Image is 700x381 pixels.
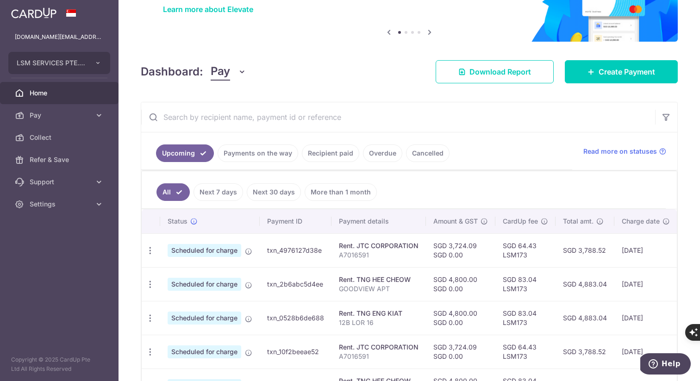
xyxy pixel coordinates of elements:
td: SGD 83.04 LSM173 [495,301,556,335]
span: Refer & Save [30,155,91,164]
p: [DOMAIN_NAME][EMAIL_ADDRESS][DOMAIN_NAME] [15,32,104,42]
td: txn_4976127d38e [260,233,331,267]
span: Scheduled for charge [168,312,241,325]
img: CardUp [11,7,56,19]
a: Overdue [363,144,402,162]
a: More than 1 month [305,183,377,201]
td: SGD 4,883.04 [556,267,614,301]
td: SGD 4,883.04 [556,301,614,335]
td: SGD 64.43 LSM173 [495,335,556,369]
td: SGD 4,800.00 SGD 0.00 [426,267,495,301]
td: [DATE] [614,301,677,335]
span: Scheduled for charge [168,244,241,257]
span: Home [30,88,91,98]
td: SGD 3,724.09 SGD 0.00 [426,335,495,369]
span: Collect [30,133,91,142]
span: Read more on statuses [583,147,657,156]
span: Pay [30,111,91,120]
th: Payment ID [260,209,331,233]
td: [DATE] [614,267,677,301]
a: Next 7 days [194,183,243,201]
td: SGD 4,800.00 SGD 0.00 [426,301,495,335]
span: Pay [211,63,230,81]
div: Rent. JTC CORPORATION [339,343,419,352]
p: 12B LOR 16 [339,318,419,327]
a: Cancelled [406,144,450,162]
td: [DATE] [614,335,677,369]
iframe: Opens a widget where you can find more information [640,353,691,376]
th: Payment details [331,209,426,233]
span: Scheduled for charge [168,345,241,358]
td: txn_10f2beeae52 [260,335,331,369]
span: Charge date [622,217,660,226]
button: Pay [211,63,246,81]
a: Recipient paid [302,144,359,162]
div: Rent. TNG ENG KIAT [339,309,419,318]
a: Learn more about Elevate [163,5,253,14]
input: Search by recipient name, payment id or reference [141,102,655,132]
span: Settings [30,200,91,209]
span: Amount & GST [433,217,478,226]
p: A7016591 [339,352,419,361]
span: Create Payment [599,66,655,77]
div: Rent. TNG HEE CHEOW [339,275,419,284]
a: Create Payment [565,60,678,83]
span: Download Report [469,66,531,77]
td: SGD 64.43 LSM173 [495,233,556,267]
span: CardUp fee [503,217,538,226]
td: SGD 3,788.52 [556,335,614,369]
td: txn_0528b6de688 [260,301,331,335]
span: Total amt. [563,217,594,226]
td: SGD 3,788.52 [556,233,614,267]
a: Download Report [436,60,554,83]
div: Rent. JTC CORPORATION [339,241,419,250]
td: txn_2b6abc5d4ee [260,267,331,301]
td: SGD 3,724.09 SGD 0.00 [426,233,495,267]
h4: Dashboard: [141,63,203,80]
span: Support [30,177,91,187]
p: GOODVIEW APT [339,284,419,294]
a: All [156,183,190,201]
span: Status [168,217,187,226]
a: Next 30 days [247,183,301,201]
button: LSM SERVICES PTE. LTD. [8,52,110,74]
td: SGD 83.04 LSM173 [495,267,556,301]
span: Scheduled for charge [168,278,241,291]
span: LSM SERVICES PTE. LTD. [17,58,85,68]
p: A7016591 [339,250,419,260]
a: Upcoming [156,144,214,162]
a: Payments on the way [218,144,298,162]
a: Read more on statuses [583,147,666,156]
td: [DATE] [614,233,677,267]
